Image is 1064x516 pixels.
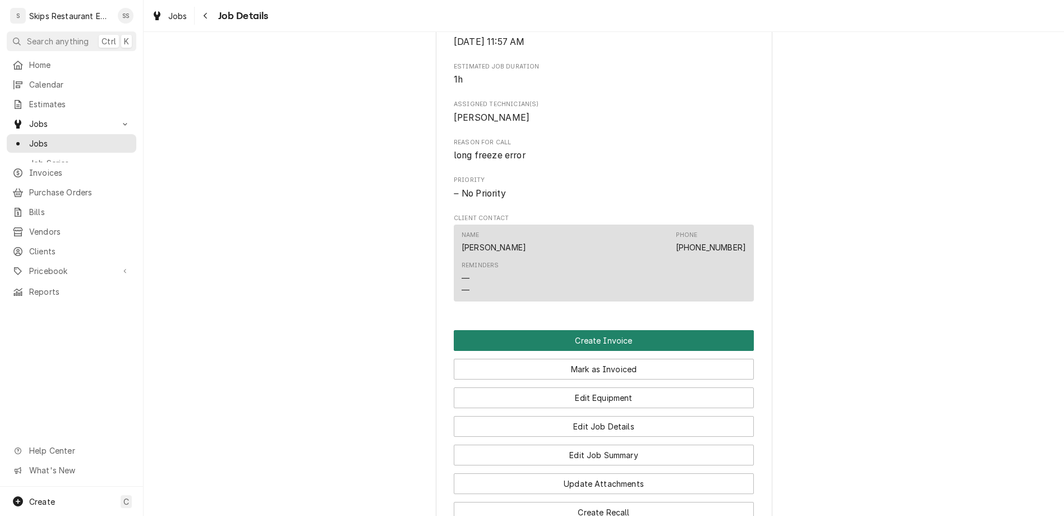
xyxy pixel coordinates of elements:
[454,387,754,408] button: Edit Equipment
[454,465,754,494] div: Button Group Row
[29,497,55,506] span: Create
[454,176,754,200] div: Priority
[462,231,480,240] div: Name
[215,8,269,24] span: Job Details
[454,111,754,125] span: Assigned Technician(s)
[454,416,754,437] button: Edit Job Details
[7,134,136,153] a: Jobs
[7,203,136,221] a: Bills
[7,154,136,172] a: Job Series
[454,214,754,223] span: Client Contact
[454,112,529,123] span: [PERSON_NAME]
[29,245,131,257] span: Clients
[676,243,746,252] a: [PHONE_NUMBER]
[454,330,754,351] button: Create Invoice
[10,8,26,24] div: S
[168,10,187,22] span: Jobs
[29,206,131,218] span: Bills
[676,231,698,240] div: Phone
[118,8,133,24] div: SS
[7,441,136,460] a: Go to Help Center
[454,176,754,185] span: Priority
[7,183,136,202] a: Purchase Orders
[29,79,131,90] span: Calendar
[27,35,89,47] span: Search anything
[7,242,136,261] a: Clients
[29,118,114,130] span: Jobs
[454,225,754,307] div: Client Contact List
[118,8,133,24] div: Shan Skipper's Avatar
[454,187,754,200] div: No Priority
[462,272,469,284] div: —
[7,75,136,94] a: Calendar
[454,138,754,162] div: Reason For Call
[454,149,754,162] span: Reason For Call
[7,222,136,241] a: Vendors
[29,186,131,198] span: Purchase Orders
[7,31,136,51] button: Search anythingCtrlK
[462,231,526,253] div: Name
[454,62,754,71] span: Estimated Job Duration
[676,231,746,253] div: Phone
[454,138,754,147] span: Reason For Call
[102,35,116,47] span: Ctrl
[29,445,130,456] span: Help Center
[462,241,526,253] div: [PERSON_NAME]
[454,225,754,302] div: Contact
[29,98,131,110] span: Estimates
[454,473,754,494] button: Update Attachments
[197,7,215,25] button: Navigate back
[462,261,499,270] div: Reminders
[454,100,754,109] span: Assigned Technician(s)
[454,74,463,85] span: 1h
[29,138,131,149] span: Jobs
[29,286,131,298] span: Reports
[454,24,754,48] div: Last Modified
[147,7,192,25] a: Jobs
[7,95,136,113] a: Estimates
[454,187,754,200] span: Priority
[454,445,754,465] button: Edit Job Summary
[462,284,469,296] div: —
[29,157,131,169] span: Job Series
[454,150,526,161] span: long freeze error
[7,282,136,301] a: Reports
[454,380,754,408] div: Button Group Row
[29,167,131,179] span: Invoices
[454,35,754,49] span: Last Modified
[7,115,136,133] a: Go to Jobs
[124,35,129,47] span: K
[29,10,112,22] div: Skips Restaurant Equipment
[7,163,136,182] a: Invoices
[29,464,130,476] span: What's New
[454,351,754,380] div: Button Group Row
[454,100,754,124] div: Assigned Technician(s)
[454,437,754,465] div: Button Group Row
[454,359,754,380] button: Mark as Invoiced
[454,214,754,307] div: Client Contact
[462,261,499,295] div: Reminders
[7,461,136,480] a: Go to What's New
[454,408,754,437] div: Button Group Row
[454,73,754,86] span: Estimated Job Duration
[29,265,114,277] span: Pricebook
[123,496,129,508] span: C
[7,56,136,74] a: Home
[7,262,136,280] a: Go to Pricebook
[454,62,754,86] div: Estimated Job Duration
[454,36,524,47] span: [DATE] 11:57 AM
[29,59,131,71] span: Home
[29,226,131,238] span: Vendors
[454,330,754,351] div: Button Group Row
